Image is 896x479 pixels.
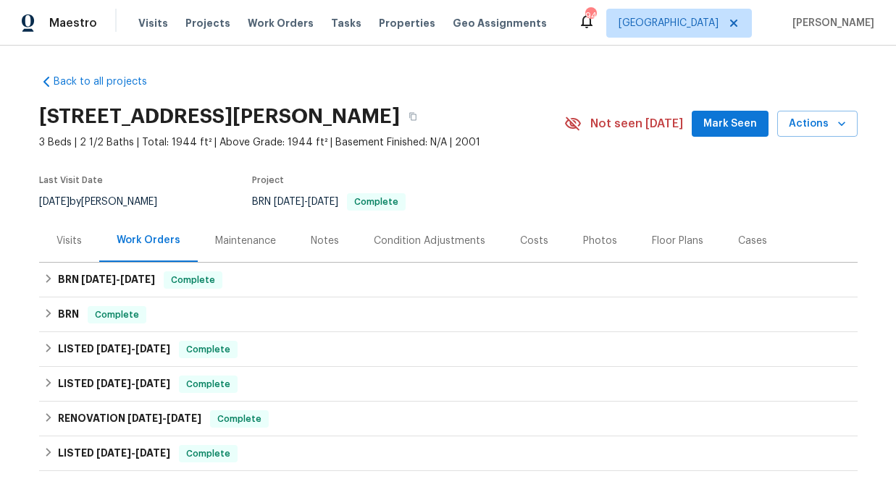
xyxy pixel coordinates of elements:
span: Last Visit Date [39,176,103,185]
span: Properties [379,16,435,30]
span: 3 Beds | 2 1/2 Baths | Total: 1944 ft² | Above Grade: 1944 ft² | Basement Finished: N/A | 2001 [39,135,564,150]
span: [DATE] [127,413,162,423]
div: Visits [56,234,82,248]
button: Actions [777,111,858,137]
span: [DATE] [167,413,201,423]
span: Mark Seen [703,115,757,133]
div: Floor Plans [652,234,703,248]
span: [GEOGRAPHIC_DATA] [619,16,719,30]
span: Work Orders [248,16,314,30]
span: - [274,197,338,207]
div: 94 [585,9,595,23]
span: [DATE] [96,378,131,389]
span: Complete [180,377,236,391]
span: Complete [348,198,404,206]
h2: [STREET_ADDRESS][PERSON_NAME] [39,109,400,124]
h6: LISTED [58,445,170,462]
span: - [96,448,170,458]
span: [DATE] [120,274,155,284]
span: [DATE] [308,197,338,207]
span: BRN [252,197,406,207]
div: Cases [738,234,767,248]
div: Costs [520,234,548,248]
span: - [81,274,155,284]
span: Complete [180,446,236,461]
span: [DATE] [135,448,170,458]
span: Complete [212,412,267,426]
span: [DATE] [135,378,170,389]
div: LISTED [DATE]-[DATE]Complete [39,332,858,367]
h6: BRN [58,306,79,323]
span: Complete [165,273,221,287]
span: Projects [185,16,230,30]
span: [DATE] [135,344,170,354]
span: Actions [789,115,846,133]
span: - [96,378,170,389]
h6: LISTED [58,376,170,393]
span: Not seen [DATE] [590,116,683,131]
span: - [96,344,170,354]
span: [DATE] [96,344,131,354]
div: BRN [DATE]-[DATE]Complete [39,263,858,297]
div: Work Orders [117,233,180,247]
button: Copy Address [400,103,426,130]
div: Condition Adjustments [374,234,485,248]
span: [PERSON_NAME] [787,16,874,30]
span: Project [252,176,284,185]
span: Complete [180,342,236,357]
div: LISTED [DATE]-[DATE]Complete [39,436,858,471]
span: Geo Assignments [453,16,547,30]
span: [DATE] [39,197,70,207]
span: Complete [89,308,145,322]
div: by [PERSON_NAME] [39,193,175,211]
h6: BRN [58,271,155,289]
span: Maestro [49,16,97,30]
span: Tasks [331,18,361,28]
h6: LISTED [58,341,170,358]
div: Notes [311,234,339,248]
div: RENOVATION [DATE]-[DATE]Complete [39,402,858,436]
button: Mark Seen [692,111,769,137]
span: [DATE] [96,448,131,458]
div: Maintenance [215,234,276,248]
div: BRN Complete [39,297,858,332]
span: [DATE] [274,197,304,207]
span: Visits [138,16,168,30]
span: [DATE] [81,274,116,284]
div: Photos [583,234,617,248]
span: - [127,413,201,423]
div: LISTED [DATE]-[DATE]Complete [39,367,858,402]
a: Back to all projects [39,75,178,89]
h6: RENOVATION [58,410,201,428]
